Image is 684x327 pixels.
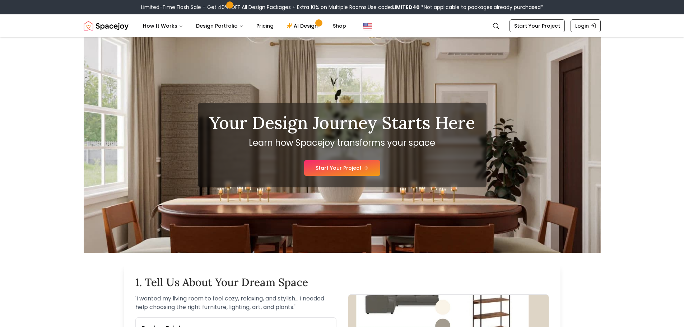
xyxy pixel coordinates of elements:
a: Login [571,19,601,32]
span: Use code: [368,4,420,11]
b: LIMITED40 [392,4,420,11]
a: Shop [327,19,352,33]
a: Start Your Project [304,160,380,176]
button: How It Works [137,19,189,33]
a: Pricing [251,19,279,33]
h1: Your Design Journey Starts Here [209,114,475,131]
div: Limited-Time Flash Sale – Get 40% OFF All Design Packages + Extra 10% on Multiple Rooms. [141,4,543,11]
a: AI Design [281,19,326,33]
p: ' I wanted my living room to feel cozy, relaxing, and stylish... I needed help choosing the right... [135,294,336,312]
img: United States [363,22,372,30]
nav: Main [137,19,352,33]
img: Spacejoy Logo [84,19,129,33]
h2: 1. Tell Us About Your Dream Space [135,276,549,289]
span: *Not applicable to packages already purchased* [420,4,543,11]
a: Spacejoy [84,19,129,33]
nav: Global [84,14,601,37]
p: Learn how Spacejoy transforms your space [209,137,475,149]
a: Start Your Project [509,19,565,32]
button: Design Portfolio [190,19,249,33]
